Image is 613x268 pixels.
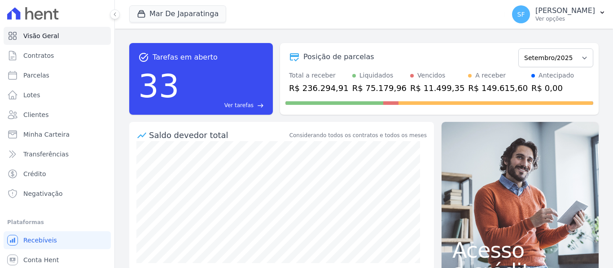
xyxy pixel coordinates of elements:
[410,82,464,94] div: R$ 11.499,35
[4,231,111,249] a: Recebíveis
[359,71,394,80] div: Liquidados
[303,52,374,62] div: Posição de parcelas
[23,169,46,178] span: Crédito
[535,6,595,15] p: [PERSON_NAME]
[4,66,111,84] a: Parcelas
[224,101,254,109] span: Ver tarefas
[475,71,506,80] div: A receber
[23,189,63,198] span: Negativação
[289,71,349,80] div: Total a receber
[352,82,407,94] div: R$ 75.179,96
[7,217,107,228] div: Plataformas
[138,52,149,63] span: task_alt
[289,131,427,139] div: Considerando todos os contratos e todos os meses
[505,2,613,27] button: SF [PERSON_NAME] Ver opções
[23,150,69,159] span: Transferências
[539,71,574,80] div: Antecipado
[23,110,48,119] span: Clientes
[4,145,111,163] a: Transferências
[531,82,574,94] div: R$ 0,00
[129,5,226,22] button: Mar De Japaratinga
[153,52,218,63] span: Tarefas em aberto
[535,15,595,22] p: Ver opções
[4,47,111,65] a: Contratos
[149,129,288,141] div: Saldo devedor total
[4,165,111,183] a: Crédito
[289,82,349,94] div: R$ 236.294,91
[257,102,264,109] span: east
[23,130,70,139] span: Minha Carteira
[23,71,49,80] span: Parcelas
[183,101,264,109] a: Ver tarefas east
[23,51,54,60] span: Contratos
[138,63,180,109] div: 33
[23,236,57,245] span: Recebíveis
[4,106,111,124] a: Clientes
[23,31,59,40] span: Visão Geral
[23,91,40,99] span: Lotes
[417,71,445,80] div: Vencidos
[4,185,111,203] a: Negativação
[4,125,111,143] a: Minha Carteira
[4,86,111,104] a: Lotes
[4,27,111,45] a: Visão Geral
[452,239,588,261] span: Acesso
[23,255,59,264] span: Conta Hent
[517,11,525,17] span: SF
[468,82,528,94] div: R$ 149.615,60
